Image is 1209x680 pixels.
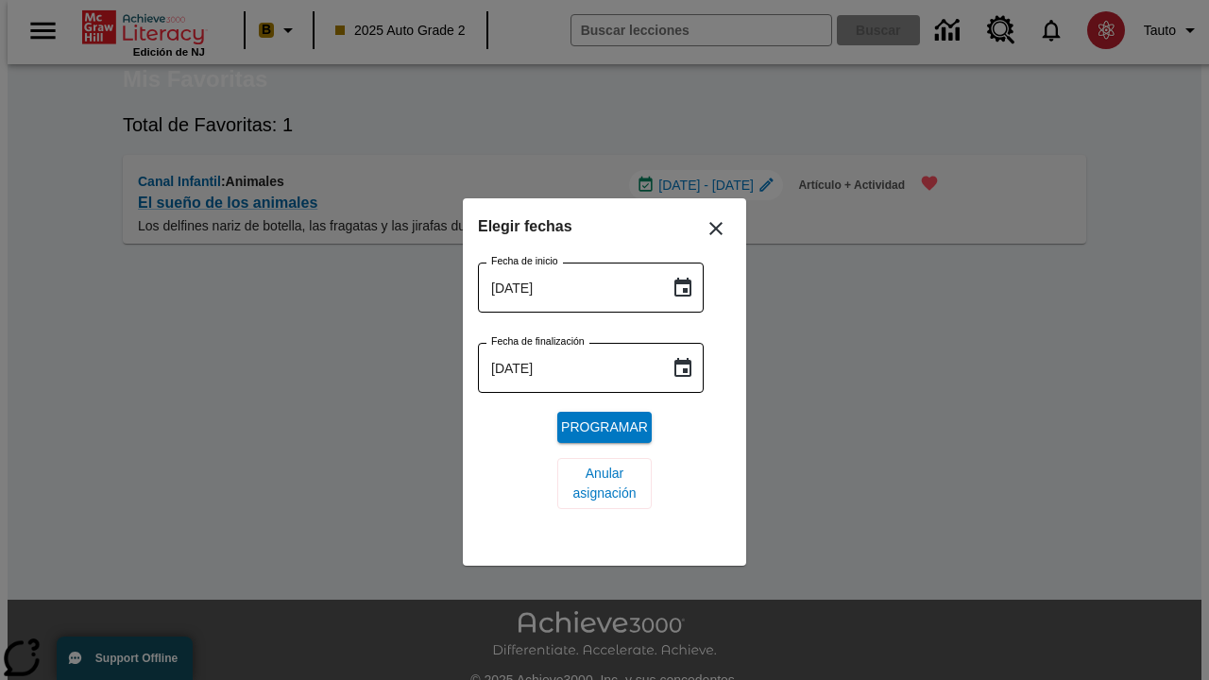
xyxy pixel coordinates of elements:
span: Anular asignación [572,464,637,503]
label: Fecha de finalización [491,334,585,348]
h6: Elegir fechas [478,213,731,240]
button: Anular asignación [557,458,652,509]
span: Programar [561,417,648,437]
button: Choose date, selected date is 5 sep 2025 [664,269,702,307]
button: Programar [557,412,652,443]
div: Choose date [478,213,731,524]
input: DD-MMMM-YYYY [478,263,656,313]
button: Choose date, selected date is 5 sep 2025 [664,349,702,387]
input: DD-MMMM-YYYY [478,343,656,393]
button: Cerrar [693,206,739,251]
label: Fecha de inicio [491,254,558,268]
